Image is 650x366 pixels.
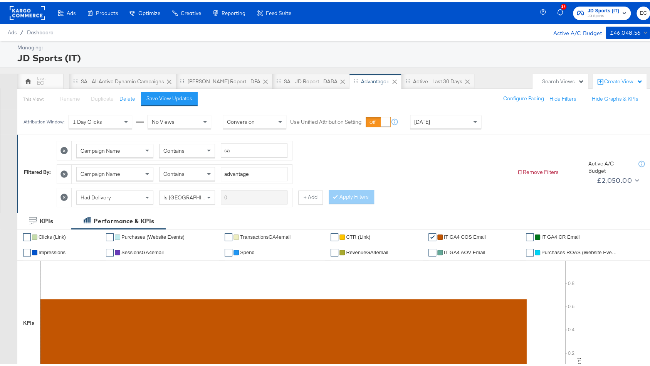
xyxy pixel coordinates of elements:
button: Remove Filters [517,166,559,174]
span: CTR (Link) [346,232,370,238]
button: £2,050.00 [594,172,640,184]
div: Drag to reorder tab [405,77,410,81]
span: Duplicate [91,93,114,100]
div: SA - All Active Dynamic Campaigns [81,76,164,83]
span: Campaign Name [81,168,120,175]
a: ✔ [23,231,31,239]
span: Creative [181,8,201,14]
span: JD Sports (IT) [588,5,619,13]
div: £46,048.56 [610,26,640,35]
span: IT GA4 CR Email [541,232,579,238]
a: ✔ [331,231,338,239]
span: SessionsGA4email [121,247,164,253]
span: Reporting [222,8,245,14]
span: Ads [8,27,17,33]
span: Is [GEOGRAPHIC_DATA] [163,192,222,199]
div: SA - JD Report - DABA [284,76,338,83]
span: TransactionsGA4email [240,232,291,238]
span: RevenueGA4email [346,247,388,253]
span: Feed Suite [266,8,291,14]
div: Drag to reorder tab [353,77,358,81]
span: EC [640,7,647,15]
div: EC [37,77,44,84]
button: 34 [556,3,569,19]
span: Purchases (Website Events) [121,232,185,238]
div: Advantage+ [361,76,390,83]
div: Drag to reorder tab [73,77,77,81]
button: EC [637,4,650,18]
div: Create View [604,76,643,83]
span: Conversion [227,116,255,123]
a: ✔ [225,231,232,239]
div: [PERSON_NAME] Report - DPA [188,76,260,83]
div: Active A/C Budget [545,24,602,36]
div: 34 [561,2,566,7]
input: Enter a search term [221,141,287,155]
button: Hide Filters [549,93,576,100]
button: + Add [298,188,323,202]
span: Campaign Name [81,145,120,152]
label: Use Unified Attribution Setting: [290,116,363,123]
span: Spend [240,247,255,253]
span: IT GA4 AOV Email [444,247,485,253]
div: KPIs [40,214,53,223]
input: Enter a search term [221,165,287,179]
span: Contains [163,145,185,152]
input: Enter a search term [221,188,287,202]
span: Ads [67,8,76,14]
a: ✔ [225,246,232,254]
span: Impressions [39,247,66,253]
a: ✔ [526,246,534,254]
span: Products [96,8,118,14]
div: Drag to reorder tab [276,77,280,81]
div: Managing: [17,42,648,49]
div: £2,050.00 [597,172,632,184]
div: Filtered By: [24,166,51,174]
button: Hide Graphs & KPIs [592,93,638,100]
a: ✔ [428,246,436,254]
div: Active A/C Budget [588,158,631,172]
span: IT GA4 COS Email [444,232,486,238]
span: Purchases ROAS (Website Events) [541,247,618,253]
a: ✔ [331,246,338,254]
a: ✔ [526,231,534,239]
span: Had Delivery [81,192,111,199]
div: This View: [23,94,44,100]
span: 1 Day Clicks [73,116,102,123]
button: JD Sports (IT)JD Sports [573,4,631,18]
div: JD Sports (IT) [17,49,648,62]
button: Configure Pacing [498,89,549,103]
div: Performance & KPIs [94,214,154,223]
span: Clicks (Link) [39,232,66,238]
a: ✔ [428,231,436,239]
a: Dashboard [27,27,54,33]
div: Active - Last 30 Days [413,76,462,83]
span: Rename [60,93,80,100]
span: [DATE] [414,116,430,123]
span: JD Sports [588,11,619,17]
div: KPIs [23,317,34,324]
a: ✔ [23,246,31,254]
button: Save View Updates [141,89,198,103]
button: Delete [119,93,135,100]
span: No Views [152,116,175,123]
button: £46,048.56 [606,24,650,37]
div: Attribution Window: [23,117,65,122]
a: ✔ [106,231,114,239]
span: Contains [163,168,185,175]
span: Optimize [138,8,160,14]
div: Drag to reorder tab [180,77,184,81]
div: Save View Updates [146,93,192,100]
a: ✔ [106,246,114,254]
span: / [17,27,27,33]
div: Search Views [542,76,584,83]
